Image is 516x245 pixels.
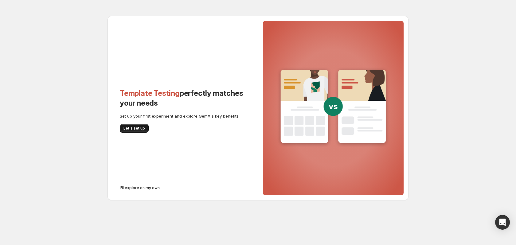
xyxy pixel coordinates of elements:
[120,89,180,98] span: Template Testing
[276,66,390,149] img: template-testing-guide-bg
[120,124,149,133] button: Let's set up
[120,88,246,108] h2: perfectly matches your needs
[123,126,145,131] span: Let's set up
[495,215,510,230] div: Open Intercom Messenger
[120,113,246,119] p: Set up your first experiment and explore GemX's key benefits.
[120,185,160,190] span: I'll explore on my own
[116,184,163,192] button: I'll explore on my own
